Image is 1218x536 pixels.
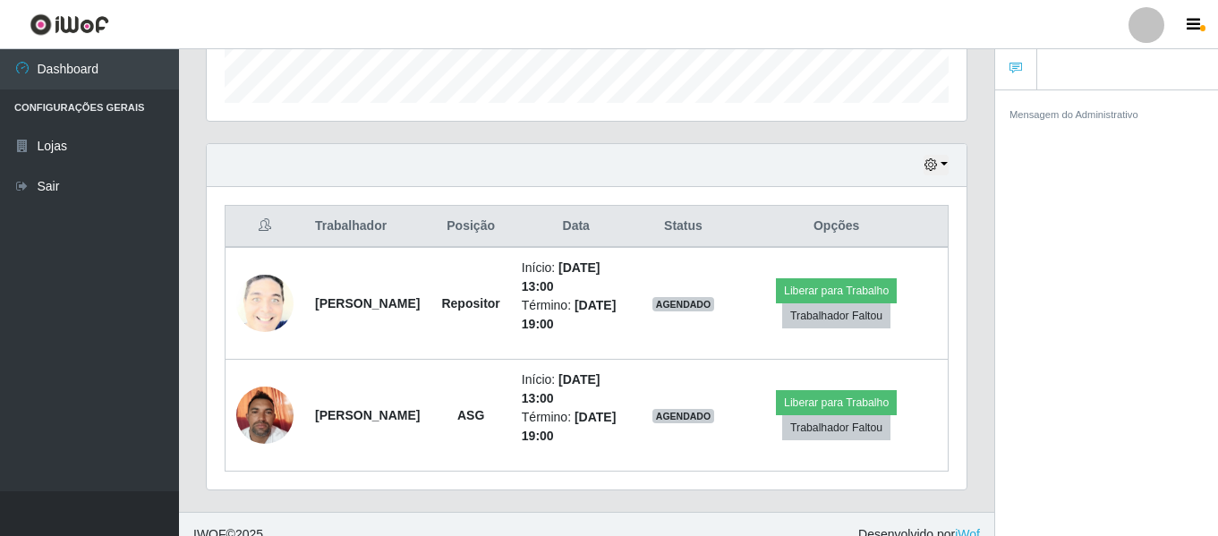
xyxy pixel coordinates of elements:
[441,296,499,311] strong: Repositor
[236,268,294,339] img: 1746292948519.jpeg
[1009,109,1138,120] small: Mensagem do Administrativo
[652,297,715,311] span: AGENDADO
[315,296,420,311] strong: [PERSON_NAME]
[430,206,510,248] th: Posição
[522,259,631,296] li: Início:
[304,206,430,248] th: Trabalhador
[642,206,726,248] th: Status
[522,260,600,294] time: [DATE] 13:00
[652,409,715,423] span: AGENDADO
[522,296,631,334] li: Término:
[522,372,600,405] time: [DATE] 13:00
[782,303,890,328] button: Trabalhador Faltou
[457,408,484,422] strong: ASG
[725,206,948,248] th: Opções
[522,370,631,408] li: Início:
[30,13,109,36] img: CoreUI Logo
[776,278,897,303] button: Liberar para Trabalho
[522,408,631,446] li: Término:
[236,377,294,453] img: 1758367960534.jpeg
[776,390,897,415] button: Liberar para Trabalho
[315,408,420,422] strong: [PERSON_NAME]
[782,415,890,440] button: Trabalhador Faltou
[511,206,642,248] th: Data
